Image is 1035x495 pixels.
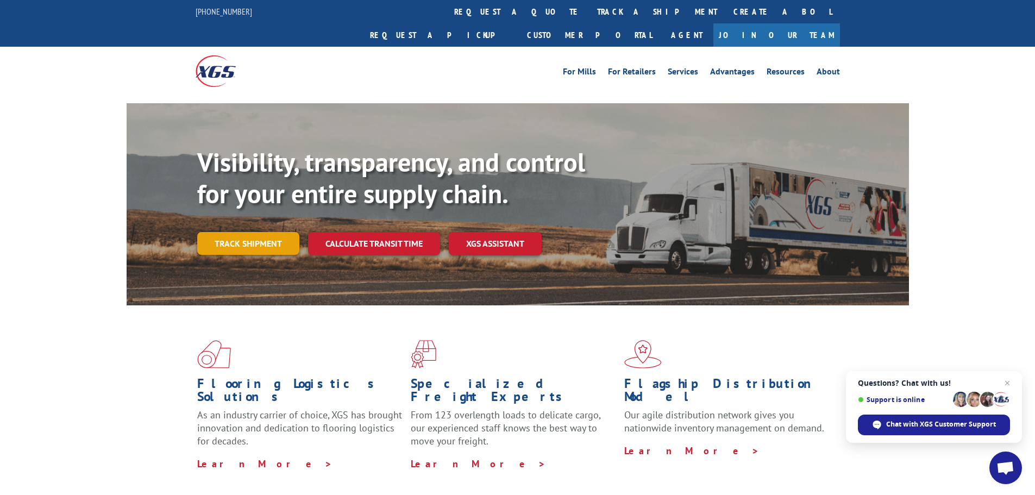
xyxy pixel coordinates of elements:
a: Advantages [710,67,755,79]
a: Customer Portal [519,23,660,47]
a: Resources [767,67,805,79]
a: Track shipment [197,232,299,255]
a: Request a pickup [362,23,519,47]
h1: Flooring Logistics Solutions [197,377,403,409]
a: Learn More > [197,458,333,470]
a: For Mills [563,67,596,79]
a: Agent [660,23,713,47]
b: Visibility, transparency, and control for your entire supply chain. [197,145,585,210]
div: Chat with XGS Customer Support [858,415,1010,435]
img: xgs-icon-focused-on-flooring-red [411,340,436,368]
span: Questions? Chat with us! [858,379,1010,387]
span: Chat with XGS Customer Support [886,419,996,429]
a: Join Our Team [713,23,840,47]
a: Learn More > [411,458,546,470]
img: xgs-icon-total-supply-chain-intelligence-red [197,340,231,368]
img: xgs-icon-flagship-distribution-model-red [624,340,662,368]
a: For Retailers [608,67,656,79]
h1: Flagship Distribution Model [624,377,830,409]
a: Calculate transit time [308,232,440,255]
h1: Specialized Freight Experts [411,377,616,409]
a: Services [668,67,698,79]
span: Support is online [858,396,949,404]
span: As an industry carrier of choice, XGS has brought innovation and dedication to flooring logistics... [197,409,402,447]
span: Close chat [1001,377,1014,390]
a: [PHONE_NUMBER] [196,6,252,17]
span: Our agile distribution network gives you nationwide inventory management on demand. [624,409,824,434]
p: From 123 overlength loads to delicate cargo, our experienced staff knows the best way to move you... [411,409,616,457]
a: About [817,67,840,79]
a: Learn More > [624,444,760,457]
div: Open chat [989,452,1022,484]
a: XGS ASSISTANT [449,232,542,255]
